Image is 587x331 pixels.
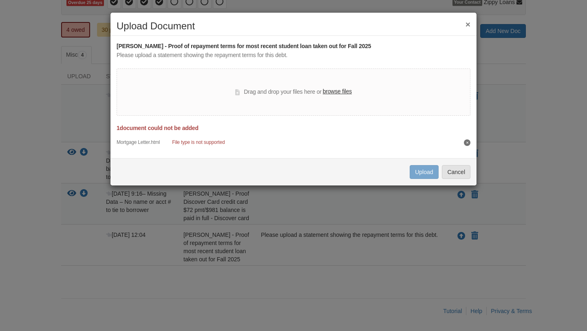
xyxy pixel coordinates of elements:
label: browse files [323,87,352,96]
button: Upload [410,165,438,179]
h2: Upload Document [117,21,470,31]
div: Drag and drop your files here or [235,87,352,97]
div: 1 document could not be added [117,124,470,133]
div: File type is not supported [172,138,225,147]
div: Please upload a statement showing the repayment terms for this debt. [117,51,470,60]
div: [PERSON_NAME] - Proof of repayment terms for most recent student loan taken out for Fall 2025 [117,42,470,51]
button: Cancel [442,165,470,179]
button: × [466,20,470,29]
div: Mortgage Letter.html [117,138,160,147]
